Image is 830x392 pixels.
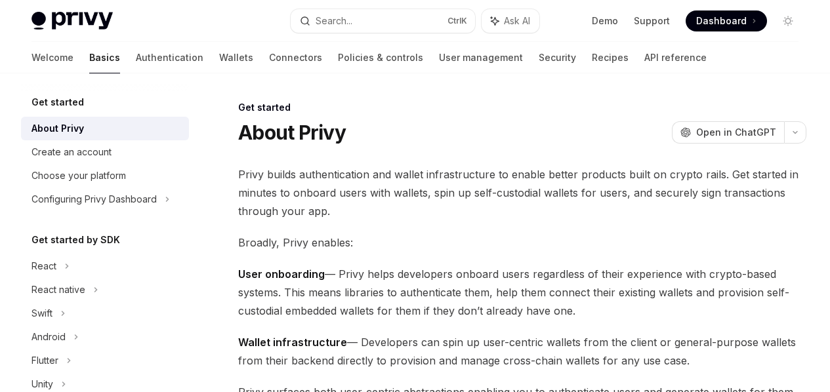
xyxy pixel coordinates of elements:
img: light logo [31,12,113,30]
a: Demo [592,14,618,28]
div: Flutter [31,353,58,368]
a: Choose your platform [21,164,189,187]
div: React [31,258,56,274]
span: Privy builds authentication and wallet infrastructure to enable better products built on crypto r... [238,165,806,220]
span: Open in ChatGPT [696,126,776,139]
a: Dashboard [686,10,767,31]
a: Authentication [136,42,203,73]
span: — Developers can spin up user-centric wallets from the client or general-purpose wallets from the... [238,333,806,370]
span: Ctrl K [447,16,467,26]
a: Basics [89,42,120,73]
button: Ask AI [482,9,539,33]
div: Get started [238,101,806,114]
h5: Get started [31,94,84,110]
a: API reference [644,42,707,73]
a: About Privy [21,117,189,140]
div: Configuring Privy Dashboard [31,191,157,207]
span: — Privy helps developers onboard users regardless of their experience with crypto-based systems. ... [238,265,806,320]
div: Search... [316,13,352,29]
a: Support [634,14,670,28]
strong: User onboarding [238,267,325,281]
a: Connectors [269,42,322,73]
div: Swift [31,305,52,321]
div: React native [31,282,85,298]
strong: Wallet infrastructure [238,336,347,349]
h5: Get started by SDK [31,232,120,248]
a: Security [539,42,576,73]
button: Search...CtrlK [291,9,475,33]
button: Toggle dark mode [778,10,799,31]
a: User management [439,42,523,73]
h1: About Privy [238,121,346,144]
a: Create an account [21,140,189,164]
span: Ask AI [504,14,530,28]
div: Create an account [31,144,112,160]
a: Welcome [31,42,73,73]
div: Unity [31,376,53,392]
div: Android [31,329,66,345]
button: Open in ChatGPT [672,121,784,144]
a: Wallets [219,42,253,73]
a: Policies & controls [338,42,423,73]
a: Recipes [592,42,629,73]
span: Dashboard [696,14,747,28]
div: Choose your platform [31,168,126,184]
div: About Privy [31,121,84,136]
span: Broadly, Privy enables: [238,233,806,252]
